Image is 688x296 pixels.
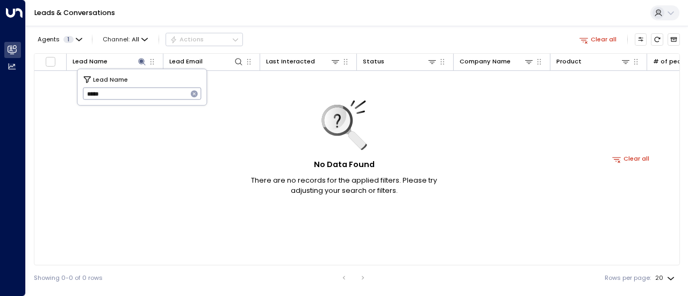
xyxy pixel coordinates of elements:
div: 20 [655,271,677,285]
span: Channel: [99,33,152,45]
h5: No Data Found [314,159,375,171]
div: Button group with a nested menu [166,33,243,46]
button: Clear all [609,153,654,165]
button: Actions [166,33,243,46]
nav: pagination navigation [337,271,370,284]
div: Product [556,56,582,67]
span: 1 [63,36,74,43]
div: Company Name [460,56,534,67]
button: Customize [635,33,647,46]
div: Lead Name [73,56,147,67]
div: Lead Email [169,56,203,67]
div: Company Name [460,56,511,67]
span: Refresh [651,33,663,46]
span: All [132,36,139,43]
div: Showing 0-0 of 0 rows [34,273,103,283]
div: Lead Name [73,56,107,67]
div: Last Interacted [266,56,315,67]
label: Rows per page: [605,273,651,283]
div: Status [363,56,384,67]
button: Clear all [576,33,620,45]
span: Toggle select all [45,56,56,67]
div: Actions [170,35,204,43]
div: Product [556,56,630,67]
a: Leads & Conversations [34,8,115,17]
span: Agents [38,37,60,42]
div: Status [363,56,437,67]
button: Agents1 [34,33,85,45]
span: Lead Name [93,74,128,84]
p: There are no records for the applied filters. Please try adjusting your search or filters. [236,175,451,196]
div: Lead Email [169,56,243,67]
div: Last Interacted [266,56,340,67]
button: Channel:All [99,33,152,45]
button: Archived Leads [668,33,680,46]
